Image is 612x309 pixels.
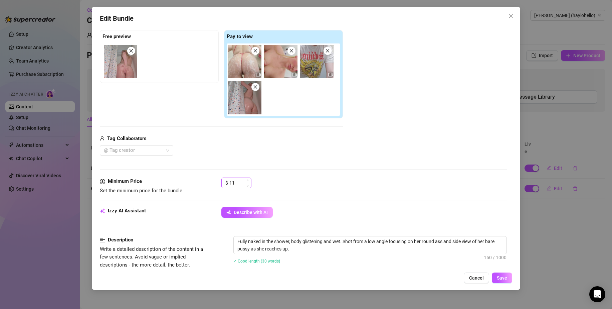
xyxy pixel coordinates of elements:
span: dollar [100,178,105,186]
img: media [228,45,261,78]
span: close [253,85,258,89]
strong: Pay to view [227,33,253,39]
span: video-camera [256,72,261,77]
span: video-camera [292,72,297,77]
span: Save [497,275,507,281]
span: up [246,179,249,182]
span: Decrease Value [244,183,251,188]
strong: Izzy AI Assistant [108,208,146,214]
span: Set the minimum price for the bundle [100,188,182,194]
strong: Tag Collaborators [107,135,147,141]
div: Open Intercom Messenger [589,286,605,302]
span: close [508,13,514,19]
span: ✓ Good length (30 words) [233,259,280,264]
span: Cancel [469,275,484,281]
span: Write a detailed description of the content in a few sentences. Avoid vague or implied descriptio... [100,246,203,284]
span: close [129,48,134,53]
button: Describe with AI [221,207,273,218]
button: Save [492,273,512,283]
span: close [253,48,258,53]
span: align-left [100,236,105,244]
span: close [289,48,294,53]
img: media [104,45,137,78]
img: media [300,45,334,78]
span: close [325,48,330,53]
span: user [100,135,105,143]
span: Describe with AI [234,210,268,215]
span: Close [505,13,516,19]
strong: Description [108,237,133,243]
span: Increase Value [244,178,251,183]
button: Cancel [464,273,489,283]
strong: Free preview [103,33,131,39]
span: down [246,185,249,187]
button: Close [505,11,516,21]
span: Edit Bundle [100,13,134,24]
span: video-camera [328,72,333,77]
img: media [264,45,297,78]
textarea: Fully naked in the shower, body glistening and wet. Shot from a low angle focusing on her round a... [234,236,506,254]
img: media [228,81,261,114]
strong: Minimum Price [108,178,142,184]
